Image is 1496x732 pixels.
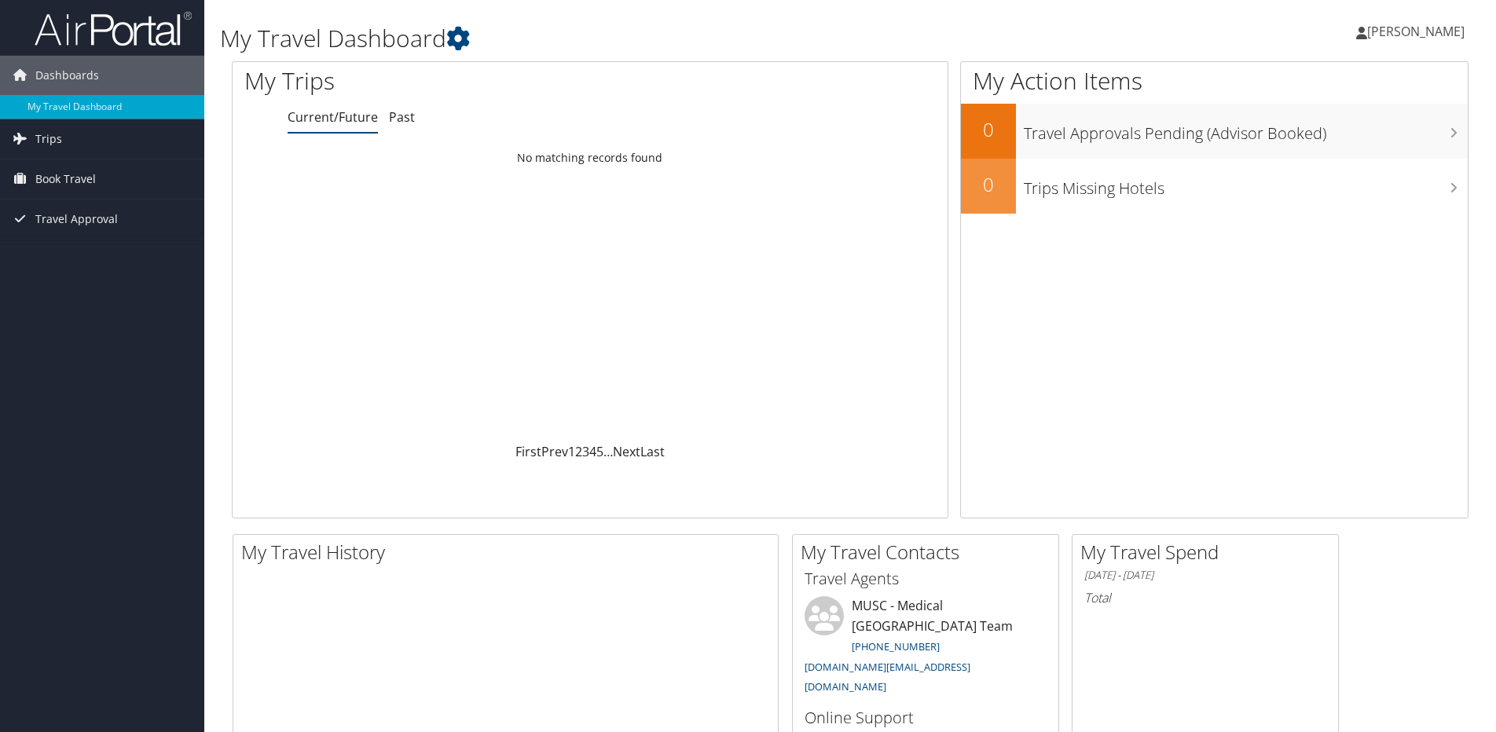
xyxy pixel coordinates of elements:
[389,108,415,126] a: Past
[575,443,582,460] a: 2
[961,64,1468,97] h1: My Action Items
[1356,8,1480,55] a: [PERSON_NAME]
[233,144,948,172] td: No matching records found
[801,539,1058,565] h2: My Travel Contacts
[35,56,99,95] span: Dashboards
[288,108,378,126] a: Current/Future
[961,159,1468,214] a: 0Trips Missing Hotels
[35,119,62,159] span: Trips
[805,568,1047,590] h3: Travel Agents
[596,443,603,460] a: 5
[613,443,640,460] a: Next
[220,22,1060,55] h1: My Travel Dashboard
[961,116,1016,143] h2: 0
[1084,568,1326,583] h6: [DATE] - [DATE]
[541,443,568,460] a: Prev
[640,443,665,460] a: Last
[35,10,192,47] img: airportal-logo.png
[515,443,541,460] a: First
[244,64,638,97] h1: My Trips
[603,443,613,460] span: …
[805,707,1047,729] h3: Online Support
[582,443,589,460] a: 3
[1024,170,1468,199] h3: Trips Missing Hotels
[961,171,1016,198] h2: 0
[568,443,575,460] a: 1
[797,596,1054,701] li: MUSC - Medical [GEOGRAPHIC_DATA] Team
[35,199,118,239] span: Travel Approval
[241,539,778,565] h2: My Travel History
[1080,539,1338,565] h2: My Travel Spend
[1084,589,1326,606] h6: Total
[1367,23,1465,40] span: [PERSON_NAME]
[589,443,596,460] a: 4
[1024,115,1468,145] h3: Travel Approvals Pending (Advisor Booked)
[805,660,970,694] a: [DOMAIN_NAME][EMAIL_ADDRESS][DOMAIN_NAME]
[961,104,1468,159] a: 0Travel Approvals Pending (Advisor Booked)
[852,639,940,653] a: [PHONE_NUMBER]
[35,159,96,199] span: Book Travel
